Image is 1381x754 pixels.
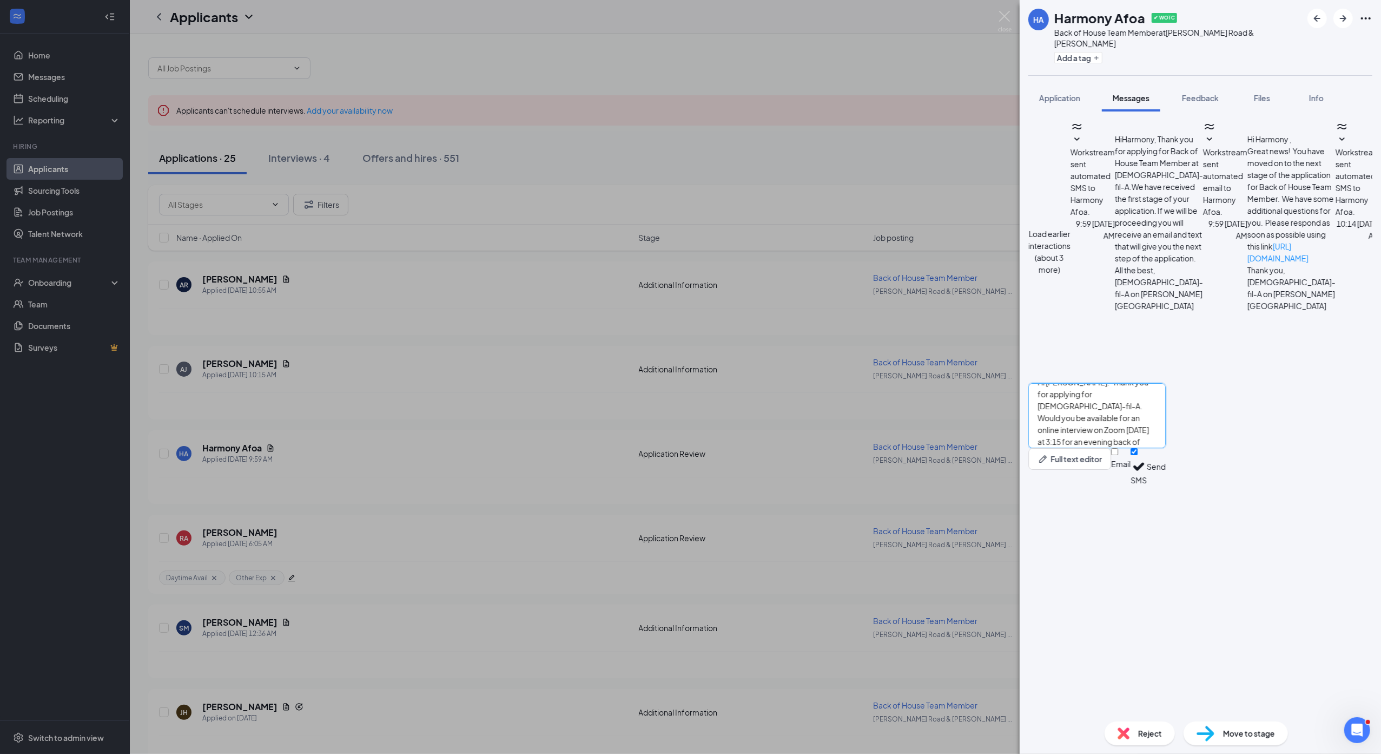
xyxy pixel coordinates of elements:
[1359,12,1372,25] svg: Ellipses
[1152,13,1177,23] span: ✔ WOTC
[1038,454,1048,464] svg: Pen
[1113,93,1149,103] span: Messages
[1028,383,1166,448] textarea: Hi [PERSON_NAME]! Thank you for applying for [DEMOGRAPHIC_DATA]-fil-A. Would you be available for...
[1147,448,1166,486] button: Send
[1071,218,1115,241] span: [DATE] 9:59 AM
[1336,147,1380,217] span: Workstream sent automated SMS to Harmony Afoa.
[1311,12,1324,25] svg: ArrowLeftNew
[1247,145,1336,264] p: Great news! You have moved on to the next stage of the application for Back of House Team Member....
[1093,55,1100,61] svg: Plus
[1131,448,1138,455] input: SMS
[1203,133,1216,146] svg: SmallChevronDown
[1028,228,1071,276] button: Load earlier interactions (about 3 more)
[1115,134,1203,311] span: HiHarmony, Thank you for applying for Back of House Team Member at [DEMOGRAPHIC_DATA]-fil-A.We ha...
[1247,276,1336,312] p: [DEMOGRAPHIC_DATA]-fil-A on [PERSON_NAME][GEOGRAPHIC_DATA]
[1336,133,1349,146] svg: SmallChevronDown
[1254,93,1270,103] span: Files
[1247,264,1336,276] p: Thank you,
[1344,717,1370,743] iframe: Intercom live chat
[1336,120,1349,133] svg: WorkstreamLogo
[1111,458,1131,469] div: Email
[1336,218,1380,241] span: [DATE] 10:14 AM
[1337,12,1350,25] svg: ArrowRight
[1309,93,1324,103] span: Info
[1039,93,1080,103] span: Application
[1247,241,1309,263] a: [URL][DOMAIN_NAME]
[1033,14,1044,25] div: HA
[1307,9,1327,28] button: ArrowLeftNew
[1131,475,1147,486] div: SMS
[1333,9,1353,28] button: ArrowRight
[1111,448,1118,455] input: Email
[1071,120,1083,133] svg: WorkstreamLogo
[1247,133,1336,145] p: Hi Harmony ,
[1203,120,1216,133] svg: WorkstreamLogo
[1071,133,1083,146] svg: SmallChevronDown
[1054,9,1145,27] h1: Harmony Afoa
[1138,727,1162,739] span: Reject
[1223,727,1275,739] span: Move to stage
[1071,147,1115,217] span: Workstream sent automated SMS to Harmony Afoa.
[1182,93,1219,103] span: Feedback
[1028,448,1111,470] button: Full text editorPen
[1131,458,1147,475] svg: Checkmark
[1054,27,1302,49] div: Back of House Team Member at [PERSON_NAME] Road & [PERSON_NAME]
[1054,52,1102,63] button: PlusAdd a tag
[1203,147,1247,217] span: Workstream sent automated email to Harmony Afoa.
[1203,218,1247,241] span: [DATE] 9:59 AM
